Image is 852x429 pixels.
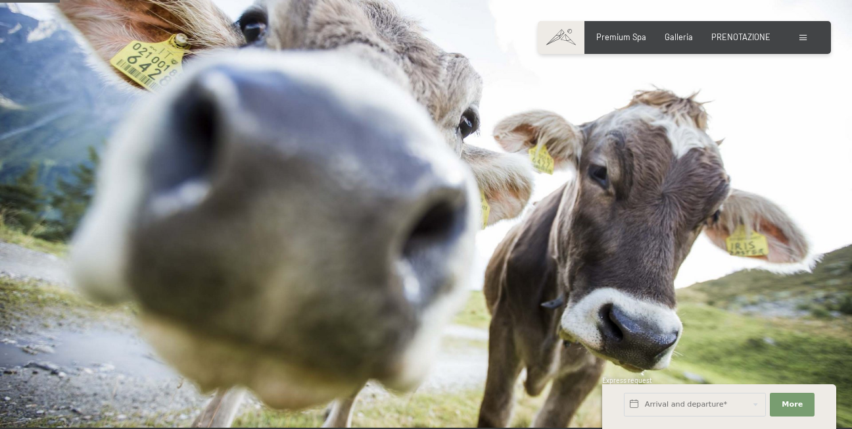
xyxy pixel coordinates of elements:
a: Galleria [665,32,693,42]
span: Express request [602,376,652,384]
button: More [770,393,815,416]
a: Premium Spa [596,32,646,42]
span: More [782,399,803,410]
a: PRENOTAZIONE [711,32,770,42]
